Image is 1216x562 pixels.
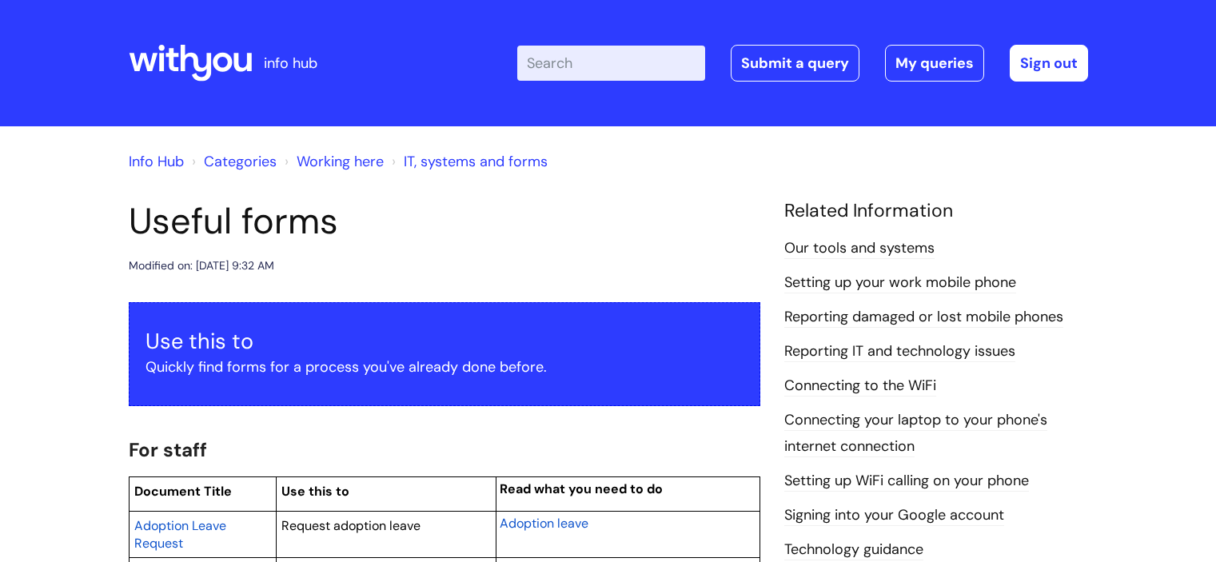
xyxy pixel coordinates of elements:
span: Document Title [134,483,232,500]
li: Working here [281,149,384,174]
a: Adoption leave [500,513,588,532]
div: | - [517,45,1088,82]
li: IT, systems and forms [388,149,548,174]
a: Reporting damaged or lost mobile phones [784,307,1063,328]
p: info hub [264,50,317,76]
a: Setting up WiFi calling on your phone [784,471,1029,492]
h1: Useful forms [129,200,760,243]
span: Read what you need to do [500,480,663,497]
a: Our tools and systems [784,238,935,259]
a: Info Hub [129,152,184,171]
a: Sign out [1010,45,1088,82]
span: Use this to [281,483,349,500]
a: IT, systems and forms [404,152,548,171]
h3: Use this to [146,329,744,354]
a: Reporting IT and technology issues [784,341,1015,362]
input: Search [517,46,705,81]
span: For staff [129,437,207,462]
a: Working here [297,152,384,171]
li: Solution home [188,149,277,174]
a: Connecting to the WiFi [784,376,936,397]
span: Adoption leave [500,515,588,532]
div: Modified on: [DATE] 9:32 AM [129,256,274,276]
a: Submit a query [731,45,859,82]
a: Signing into your Google account [784,505,1004,526]
p: Quickly find forms for a process you've already done before. [146,354,744,380]
a: Connecting your laptop to your phone's internet connection [784,410,1047,456]
a: Categories [204,152,277,171]
a: My queries [885,45,984,82]
a: Adoption Leave Request [134,516,226,552]
a: Technology guidance [784,540,923,560]
h4: Related Information [784,200,1088,222]
span: Adoption Leave Request [134,517,226,552]
a: Setting up your work mobile phone [784,273,1016,293]
span: Request adoption leave [281,517,421,534]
